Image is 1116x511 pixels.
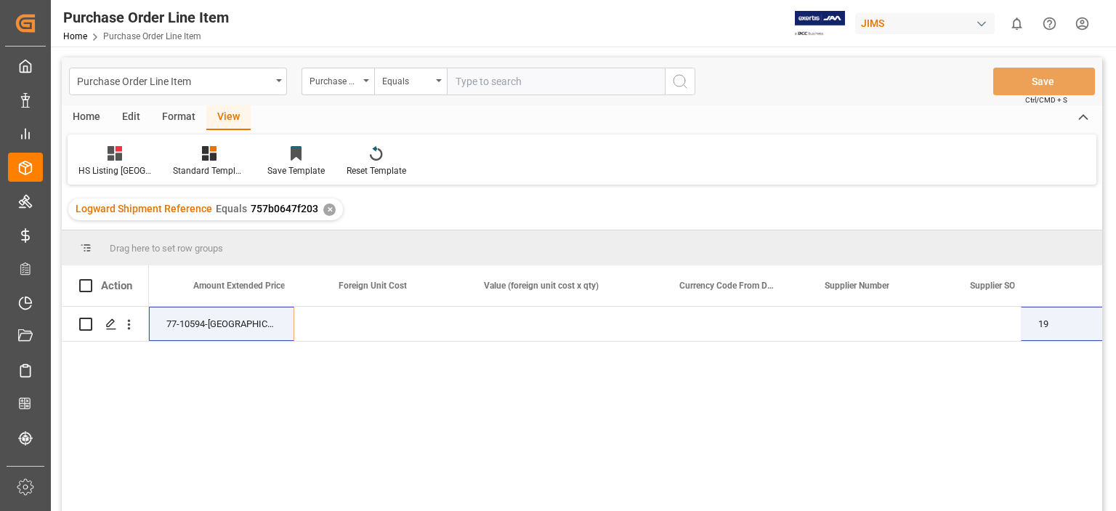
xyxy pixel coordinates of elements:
button: search button [665,68,695,95]
div: Reset Template [347,164,406,177]
button: show 0 new notifications [1000,7,1033,40]
span: Value (foreign unit cost x qty) [484,281,599,291]
div: ✕ [323,204,336,216]
div: Purchase Order Number [310,71,359,88]
span: Logward Shipment Reference [76,203,212,214]
div: Press SPACE to select this row. [62,307,149,342]
a: Home [63,31,87,41]
span: Ctrl/CMD + S [1025,94,1067,105]
div: Format [151,105,206,130]
span: Supplier SO [970,281,1015,291]
button: Help Center [1033,7,1066,40]
div: View [206,105,251,130]
button: JIMS [855,9,1000,37]
button: open menu [302,68,374,95]
span: Supplier Number [825,281,889,291]
span: Amount Extended Price [193,281,285,291]
div: JIMS [855,13,995,34]
div: Standard Templates [173,164,246,177]
div: Save Template [267,164,325,177]
span: Foreign Unit Cost [339,281,407,291]
span: Currency Code From Detail [679,281,777,291]
input: Type to search [447,68,665,95]
div: HS Listing [GEOGRAPHIC_DATA] [78,164,151,177]
button: open menu [374,68,447,95]
div: Purchase Order Line Item [63,7,229,28]
div: Home [62,105,111,130]
div: Equals [382,71,432,88]
span: Drag here to set row groups [110,243,223,254]
button: Save [993,68,1095,95]
button: open menu [69,68,287,95]
div: Purchase Order Line Item [77,71,271,89]
div: Edit [111,105,151,130]
div: Action [101,279,132,292]
img: Exertis%20JAM%20-%20Email%20Logo.jpg_1722504956.jpg [795,11,845,36]
span: Equals [216,203,247,214]
div: 77-10594-[GEOGRAPHIC_DATA] [149,307,294,341]
span: 757b0647f203 [251,203,318,214]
